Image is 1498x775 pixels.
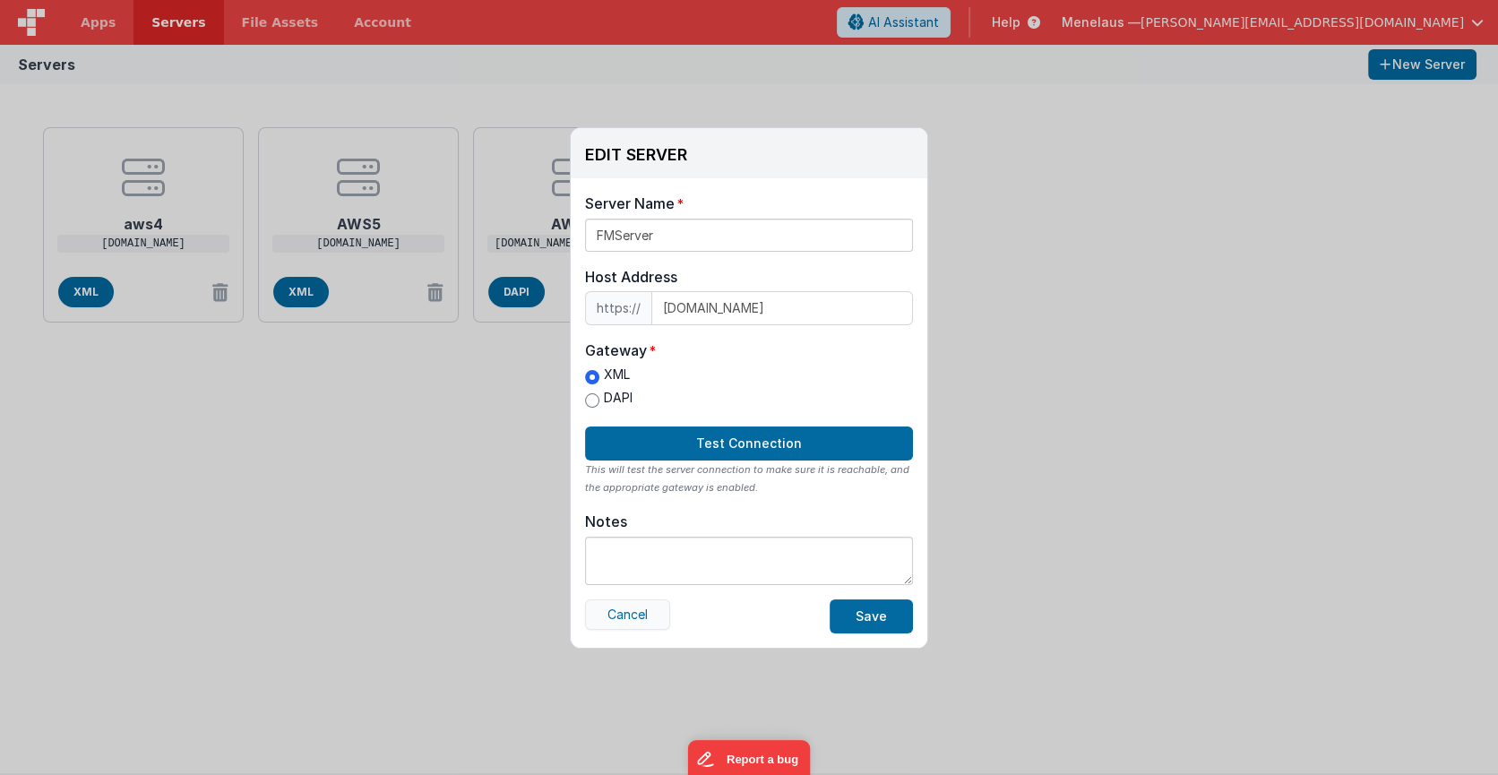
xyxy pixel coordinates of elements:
div: Host Address [585,266,913,288]
button: Save [830,599,913,633]
input: IP or domain name [651,291,913,325]
div: Server Name [585,193,675,214]
label: DAPI [585,389,633,408]
button: Test Connection [585,426,913,461]
input: DAPI [585,393,599,408]
div: This will test the server connection to make sure it is reachable, and the appropriate gateway is... [585,461,913,496]
input: My Server [585,219,913,252]
input: XML [585,370,599,384]
h3: EDIT SERVER [585,146,687,164]
div: Notes [585,512,627,530]
button: Cancel [585,599,670,630]
span: https:// [585,291,651,325]
label: XML [585,366,633,384]
div: Gateway [585,340,647,361]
